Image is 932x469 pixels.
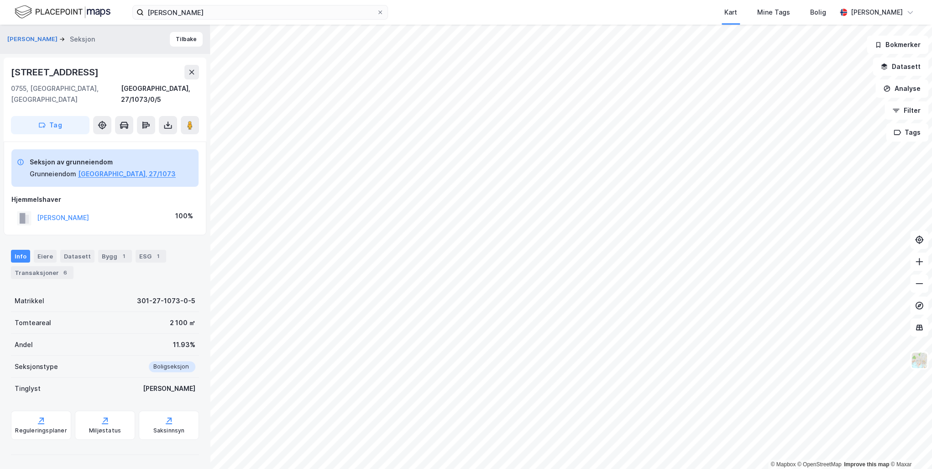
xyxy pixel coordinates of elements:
div: Seksjon [70,34,95,45]
iframe: Chat Widget [886,425,932,469]
a: OpenStreetMap [797,461,842,468]
div: 6 [61,268,70,277]
div: ESG [136,250,166,263]
button: Tags [886,123,928,142]
div: Eiere [34,250,57,263]
input: Søk på adresse, matrikkel, gårdeiere, leietakere eller personer [144,5,377,19]
div: Saksinnsyn [153,427,185,434]
button: Tilbake [170,32,203,47]
div: Hjemmelshaver [11,194,199,205]
button: Tag [11,116,89,134]
div: Info [11,250,30,263]
img: Z [911,352,928,369]
div: Seksjonstype [15,361,58,372]
div: Tinglyst [15,383,41,394]
div: 301-27-1073-0-5 [137,295,195,306]
div: Tomteareal [15,317,51,328]
div: [PERSON_NAME] [143,383,195,394]
div: 0755, [GEOGRAPHIC_DATA], [GEOGRAPHIC_DATA] [11,83,121,105]
div: Miljøstatus [89,427,121,434]
div: Kontrollprogram for chat [886,425,932,469]
div: Kart [724,7,737,18]
div: 1 [153,252,162,261]
div: Andel [15,339,33,350]
div: Transaksjoner [11,266,73,279]
button: [PERSON_NAME] [7,35,59,44]
a: Mapbox [770,461,796,468]
div: Matrikkel [15,295,44,306]
div: 11.93% [173,339,195,350]
a: Improve this map [844,461,889,468]
div: Seksjon av grunneiendom [30,157,176,168]
div: [PERSON_NAME] [851,7,903,18]
div: Datasett [60,250,94,263]
button: Bokmerker [867,36,928,54]
div: Reguleringsplaner [15,427,67,434]
div: Bolig [810,7,826,18]
div: 2 100 ㎡ [170,317,195,328]
div: [GEOGRAPHIC_DATA], 27/1073/0/5 [121,83,199,105]
div: 100% [175,211,193,221]
div: Mine Tags [757,7,790,18]
button: Filter [885,101,928,120]
button: [GEOGRAPHIC_DATA], 27/1073 [78,169,176,179]
div: Bygg [98,250,132,263]
div: 1 [119,252,128,261]
button: Analyse [875,79,928,98]
div: [STREET_ADDRESS] [11,65,100,79]
div: Grunneiendom [30,169,76,179]
button: Datasett [873,58,928,76]
img: logo.f888ab2527a4732fd821a326f86c7f29.svg [15,4,110,20]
